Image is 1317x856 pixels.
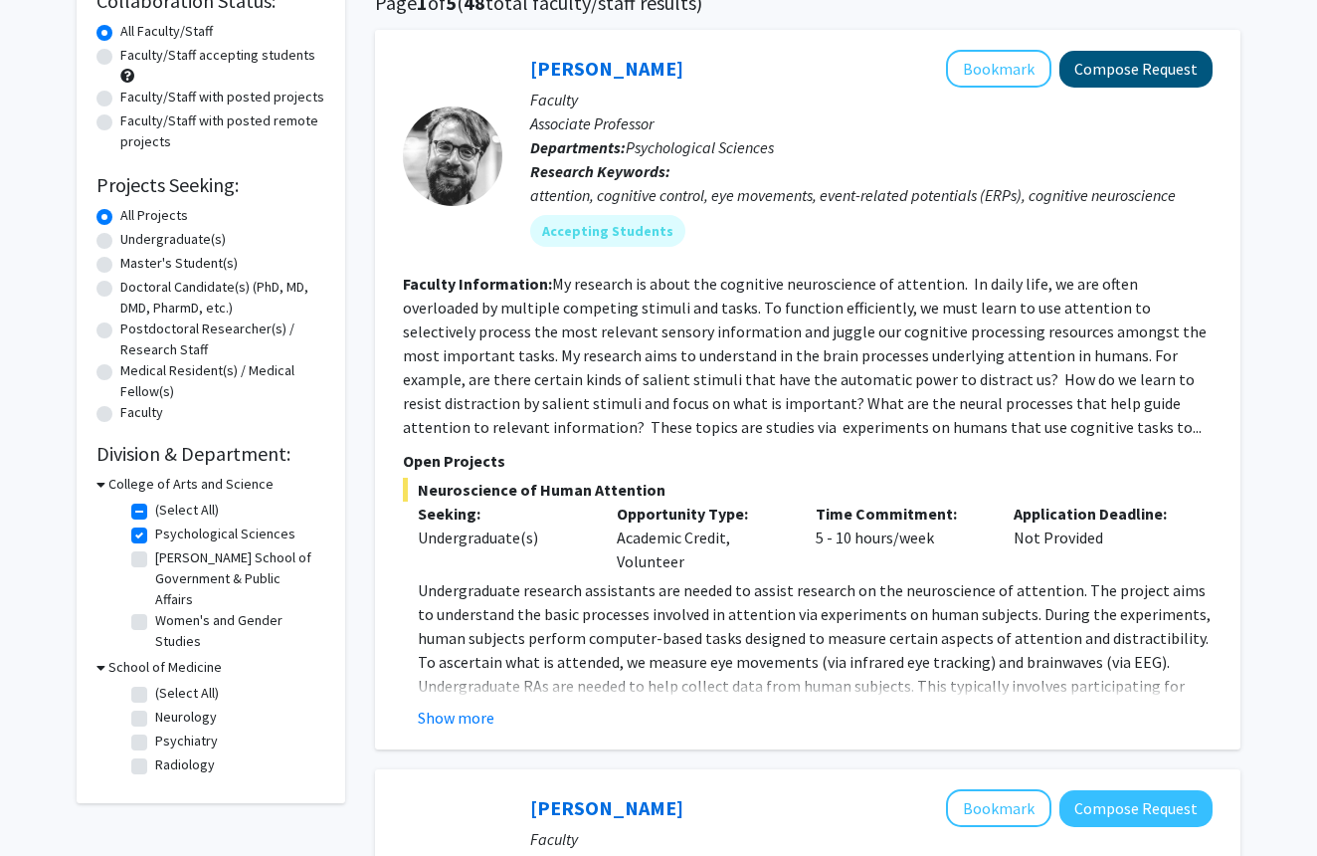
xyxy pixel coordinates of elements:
[155,754,215,775] label: Radiology
[120,253,238,274] label: Master's Student(s)
[1059,790,1213,827] button: Compose Request to Denis McCarthy
[530,161,670,181] b: Research Keywords:
[155,500,219,521] label: (Select All)
[946,789,1051,827] button: Add Denis McCarthy to Bookmarks
[530,137,626,157] b: Departments:
[530,88,1213,111] p: Faculty
[15,766,85,841] iframe: Chat
[530,215,685,247] mat-chip: Accepting Students
[155,547,320,610] label: [PERSON_NAME] School of Government & Public Affairs
[403,274,552,294] b: Faculty Information:
[602,502,801,573] div: Academic Credit, Volunteer
[108,657,222,678] h3: School of Medicine
[530,795,683,820] a: [PERSON_NAME]
[1059,51,1213,88] button: Compose Request to Nicholas Gaspelin
[120,360,325,402] label: Medical Resident(s) / Medical Fellow(s)
[120,402,163,423] label: Faculty
[403,478,1213,502] span: Neuroscience of Human Attention
[1014,502,1183,526] p: Application Deadline:
[530,111,1213,135] p: Associate Professor
[418,502,587,526] p: Seeking:
[120,205,188,226] label: All Projects
[403,449,1213,473] p: Open Projects
[120,45,315,66] label: Faculty/Staff accepting students
[155,731,218,751] label: Psychiatry
[108,474,274,495] h3: College of Arts and Science
[418,578,1213,769] p: Undergraduate research assistants are needed to assist research on the neuroscience of attention....
[801,502,1000,573] div: 5 - 10 hours/week
[946,50,1051,88] button: Add Nicholas Gaspelin to Bookmarks
[530,56,683,81] a: [PERSON_NAME]
[418,526,587,549] div: Undergraduate(s)
[120,319,325,360] label: Postdoctoral Researcher(s) / Research Staff
[626,137,774,157] span: Psychological Sciences
[155,707,217,728] label: Neurology
[120,229,226,250] label: Undergraduate(s)
[120,21,213,42] label: All Faculty/Staff
[96,442,325,466] h2: Division & Department:
[120,277,325,319] label: Doctoral Candidate(s) (PhD, MD, DMD, PharmD, etc.)
[617,502,786,526] p: Opportunity Type:
[403,274,1207,437] fg-read-more: My research is about the cognitive neuroscience of attention. In daily life, we are often overloa...
[155,524,295,544] label: Psychological Sciences
[816,502,985,526] p: Time Commitment:
[530,827,1213,851] p: Faculty
[530,183,1213,207] div: attention, cognitive control, eye movements, event-related potentials (ERPs), cognitive neuroscience
[155,683,219,704] label: (Select All)
[155,610,320,652] label: Women's and Gender Studies
[96,173,325,197] h2: Projects Seeking:
[120,87,324,107] label: Faculty/Staff with posted projects
[999,502,1198,573] div: Not Provided
[120,110,325,152] label: Faculty/Staff with posted remote projects
[418,706,494,730] button: Show more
